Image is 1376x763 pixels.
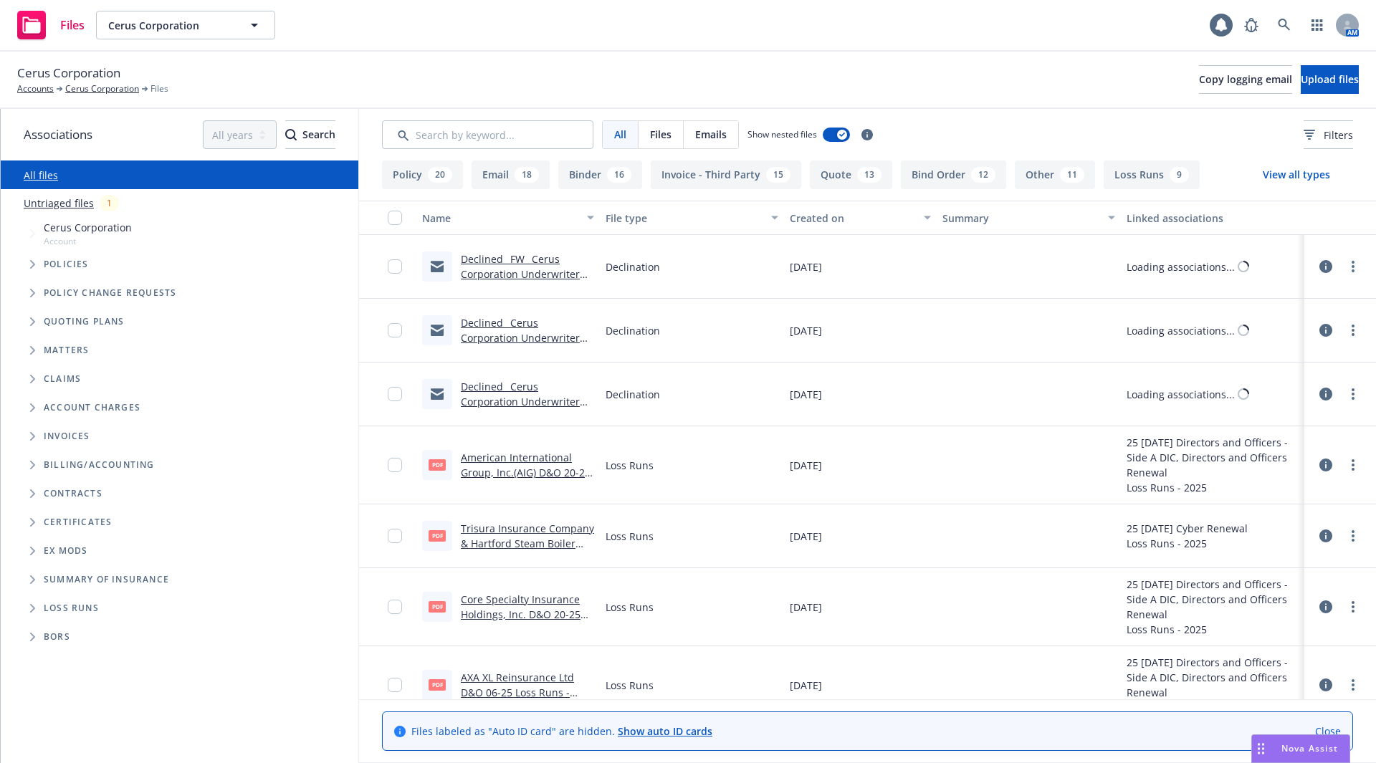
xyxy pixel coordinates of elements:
[388,259,402,274] input: Toggle Row Selected
[44,518,112,527] span: Certificates
[388,529,402,543] input: Toggle Row Selected
[1127,622,1299,637] div: Loss Runs - 2025
[1121,201,1304,235] button: Linked associations
[901,160,1006,189] button: Bind Order
[1237,11,1266,39] a: Report a Bug
[857,167,881,183] div: 13
[1127,211,1299,226] div: Linked associations
[44,575,169,584] span: Summary of insurance
[1344,598,1362,615] a: more
[1301,72,1359,86] span: Upload files
[382,160,463,189] button: Policy
[428,167,452,183] div: 20
[1,451,358,651] div: Folder Tree Example
[937,201,1120,235] button: Summary
[1127,323,1235,338] div: Loading associations...
[17,64,120,82] span: Cerus Corporation
[411,724,712,739] span: Files labeled as "Auto ID card" are hidden.
[942,211,1099,226] div: Summary
[606,458,654,473] span: Loss Runs
[1304,120,1353,149] button: Filters
[285,120,335,149] button: SearchSearch
[44,461,155,469] span: Billing/Accounting
[1015,160,1095,189] button: Other
[1127,536,1248,551] div: Loss Runs - 2025
[388,678,402,692] input: Toggle Row Selected
[1304,128,1353,143] span: Filters
[790,387,822,402] span: [DATE]
[461,316,580,360] a: Declined_ Cerus Corporation Underwriter Meeting.msg
[606,211,762,226] div: File type
[790,211,916,226] div: Created on
[24,196,94,211] a: Untriaged files
[600,201,783,235] button: File type
[44,289,176,297] span: Policy change requests
[1199,72,1292,86] span: Copy logging email
[24,168,58,182] a: All files
[472,160,550,189] button: Email
[1127,655,1299,700] div: 25 [DATE] Directors and Officers - Side A DIC, Directors and Officers Renewal
[1344,385,1362,403] a: more
[461,380,580,423] a: Declined_ Cerus Corporation Underwriter Meeting.msg
[790,529,822,544] span: [DATE]
[784,201,937,235] button: Created on
[44,432,90,441] span: Invoices
[44,235,132,247] span: Account
[790,600,822,615] span: [DATE]
[1,217,358,451] div: Tree Example
[606,387,660,402] span: Declination
[100,195,119,211] div: 1
[1127,435,1299,480] div: 25 [DATE] Directors and Officers - Side A DIC, Directors and Officers Renewal
[108,18,232,33] span: Cerus Corporation
[44,489,102,498] span: Contracts
[461,252,580,296] a: Declined_ FW_ Cerus Corporation Underwriter Meeting.msg
[44,375,81,383] span: Claims
[790,458,822,473] span: [DATE]
[1127,387,1235,402] div: Loading associations...
[1344,527,1362,544] a: more
[429,601,446,612] span: pdf
[790,323,822,338] span: [DATE]
[1344,322,1362,339] a: more
[24,125,92,144] span: Associations
[461,592,580,651] a: Core Specialty Insurance Holdings, Inc. D&O 20-25 Loss Runs - Valued [DATE].pdf
[285,121,335,148] div: Search
[429,530,446,541] span: PDF
[1127,577,1299,622] div: 25 [DATE] Directors and Officers - Side A DIC, Directors and Officers Renewal
[96,11,275,39] button: Cerus Corporation
[606,259,660,274] span: Declination
[382,120,593,149] input: Search by keyword...
[1324,128,1353,143] span: Filters
[618,724,712,738] a: Show auto ID cards
[1127,259,1235,274] div: Loading associations...
[695,127,727,142] span: Emails
[1127,521,1248,536] div: 25 [DATE] Cyber Renewal
[44,260,89,269] span: Policies
[422,211,578,226] div: Name
[388,387,402,401] input: Toggle Row Selected
[44,346,89,355] span: Matters
[1240,160,1353,189] button: View all types
[388,323,402,337] input: Toggle Row Selected
[606,529,654,544] span: Loss Runs
[606,323,660,338] span: Declination
[971,167,995,183] div: 12
[1344,258,1362,275] a: more
[515,167,539,183] div: 18
[44,547,87,555] span: Ex Mods
[1104,160,1200,189] button: Loss Runs
[416,201,600,235] button: Name
[651,160,801,189] button: Invoice - Third Party
[11,5,90,45] a: Files
[790,678,822,693] span: [DATE]
[44,220,132,235] span: Cerus Corporation
[429,459,446,470] span: pdf
[747,128,817,140] span: Show nested files
[607,167,631,183] div: 16
[606,678,654,693] span: Loss Runs
[44,604,99,613] span: Loss Runs
[44,317,125,326] span: Quoting plans
[614,127,626,142] span: All
[558,160,642,189] button: Binder
[790,259,822,274] span: [DATE]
